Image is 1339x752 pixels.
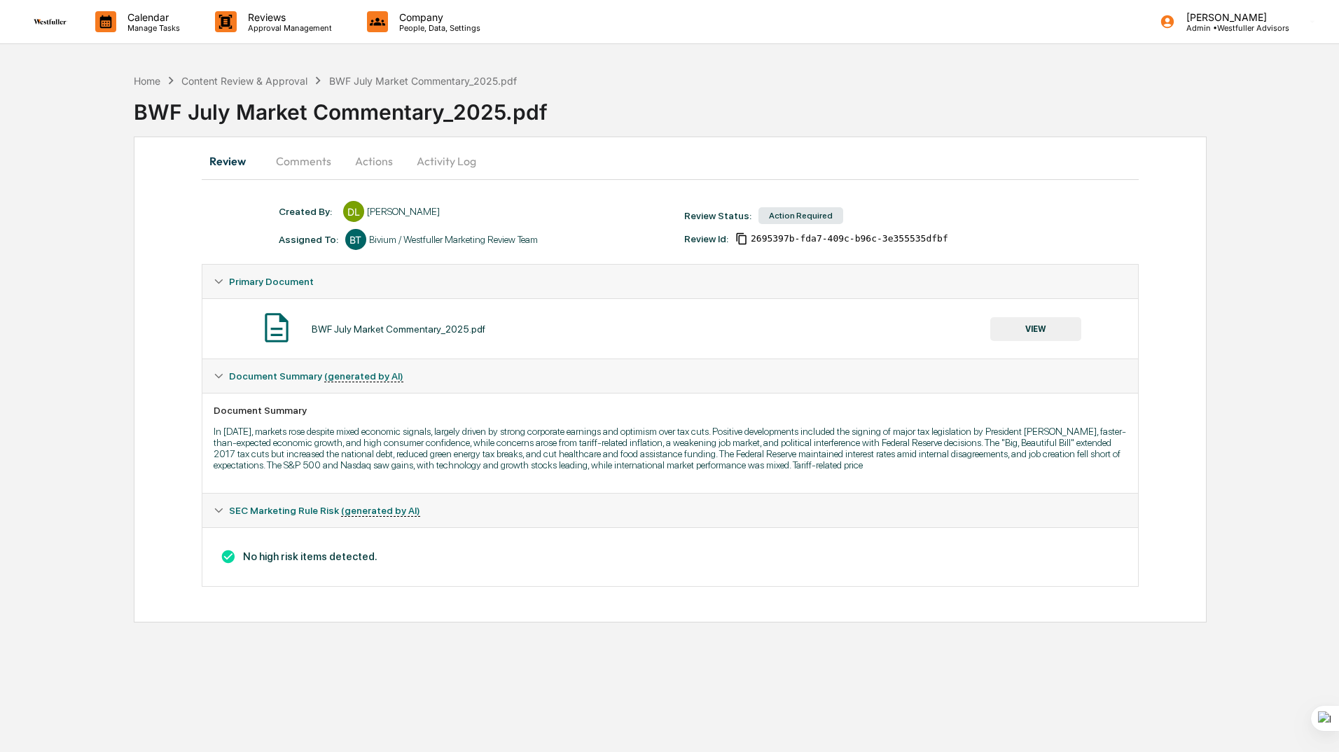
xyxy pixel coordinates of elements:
div: Document Summary (generated by AI) [202,527,1138,586]
div: Content Review & Approval [181,75,307,87]
div: BWF July Market Commentary_2025.pdf [329,75,517,87]
div: BT [345,229,366,250]
div: Document Summary [214,405,1127,416]
p: [PERSON_NAME] [1175,11,1289,23]
div: [PERSON_NAME] [367,206,440,217]
p: Manage Tasks [116,23,187,33]
img: logo [34,19,67,25]
span: Primary Document [229,276,314,287]
h3: No high risk items detected. [214,549,1127,564]
u: (generated by AI) [324,370,403,382]
div: DL [343,201,364,222]
u: (generated by AI) [341,505,420,517]
div: Action Required [758,207,843,224]
p: Reviews [237,11,339,23]
div: Home [134,75,160,87]
span: Document Summary [229,370,403,382]
div: Primary Document [202,265,1138,298]
button: Review [202,144,265,178]
button: Activity Log [405,144,487,178]
p: Calendar [116,11,187,23]
p: Company [388,11,487,23]
p: In [DATE], markets rose despite mixed economic signals, largely driven by strong corporate earnin... [214,426,1127,471]
div: Document Summary (generated by AI) [202,359,1138,393]
div: Created By: ‎ ‎ [279,206,336,217]
span: Copy Id [735,232,748,245]
span: 2695397b-fda7-409c-b96c-3e355535dfbf [751,233,948,244]
p: Approval Management [237,23,339,33]
div: secondary tabs example [202,144,1139,178]
div: Bivium / Westfuller Marketing Review Team [369,234,538,245]
button: Actions [342,144,405,178]
div: BWF July Market Commentary_2025.pdf [134,88,1339,125]
div: Primary Document [202,298,1138,358]
div: BWF July Market Commentary_2025.pdf [312,323,485,335]
button: VIEW [990,317,1081,341]
p: Admin • Westfuller Advisors [1175,23,1289,33]
div: Assigned To: [279,234,338,245]
div: Review Id: [684,233,728,244]
div: SEC Marketing Rule Risk (generated by AI) [202,494,1138,527]
p: People, Data, Settings [388,23,487,33]
span: SEC Marketing Rule Risk [229,505,420,516]
div: Document Summary (generated by AI) [202,393,1138,493]
div: Review Status: [684,210,751,221]
button: Comments [265,144,342,178]
img: Document Icon [259,310,294,345]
